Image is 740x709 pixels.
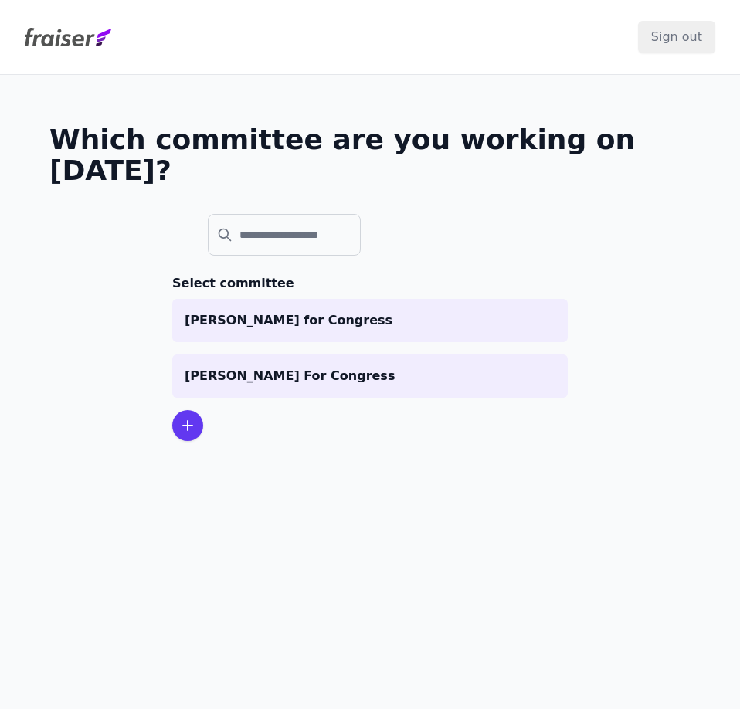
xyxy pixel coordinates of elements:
h3: Select committee [172,274,568,293]
a: [PERSON_NAME] for Congress [172,299,568,342]
a: [PERSON_NAME] For Congress [172,354,568,398]
p: [PERSON_NAME] for Congress [185,311,555,330]
img: Fraiser Logo [25,28,111,46]
p: [PERSON_NAME] For Congress [185,367,555,385]
input: Sign out [638,21,715,53]
h1: Which committee are you working on [DATE]? [49,124,691,186]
